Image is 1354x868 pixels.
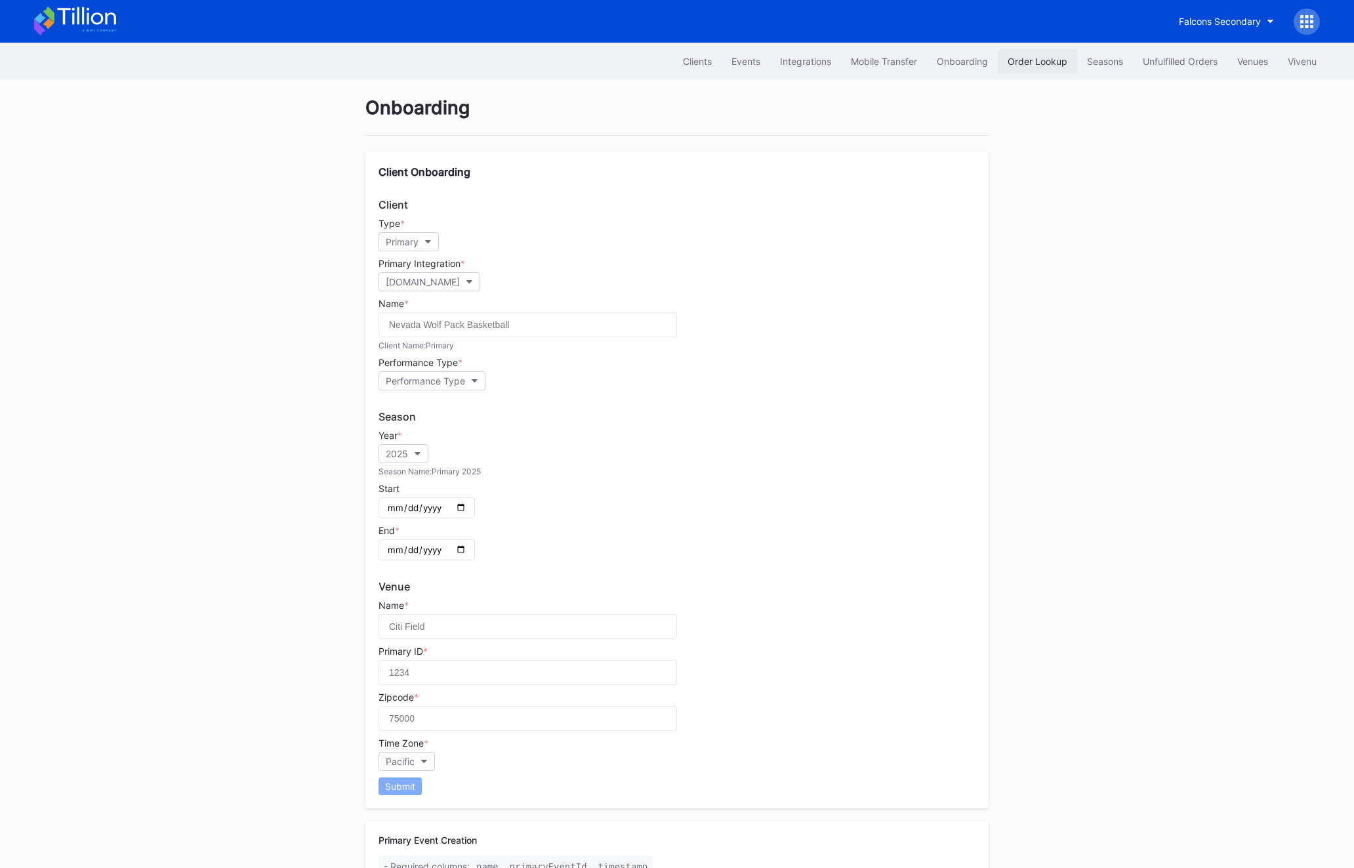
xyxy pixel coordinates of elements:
[379,752,435,771] button: Pacific
[1077,49,1133,73] button: Seasons
[379,371,485,390] button: Performance Type
[1288,56,1317,67] div: Vivenu
[731,56,760,67] div: Events
[379,341,975,350] div: Client Name: Primary
[770,49,841,73] button: Integrations
[937,56,988,67] div: Onboarding
[379,198,975,211] div: Client
[379,614,677,639] input: Citi Field
[386,448,408,459] div: 2025
[379,692,975,703] div: Zipcode
[722,49,770,73] button: Events
[1143,56,1218,67] div: Unfulfilled Orders
[1227,49,1278,73] button: Venues
[1179,16,1261,27] div: Falcons Secondary
[379,706,677,731] input: 75000
[379,232,439,251] button: Primary
[379,272,480,291] button: [DOMAIN_NAME]
[379,357,975,368] div: Performance Type
[998,49,1077,73] button: Order Lookup
[1278,49,1326,73] button: Vivenu
[365,96,989,136] div: Onboarding
[379,737,975,749] div: Time Zone
[379,646,975,657] div: Primary ID
[379,410,975,423] div: Season
[386,276,460,287] div: [DOMAIN_NAME]
[780,56,831,67] div: Integrations
[683,56,712,67] div: Clients
[386,236,419,247] div: Primary
[379,580,975,593] div: Venue
[673,49,722,73] button: Clients
[379,218,975,229] div: Type
[851,56,917,67] div: Mobile Transfer
[379,444,428,463] button: 2025
[1237,56,1268,67] div: Venues
[379,258,975,269] div: Primary Integration
[1169,9,1284,33] button: Falcons Secondary
[1008,56,1067,67] div: Order Lookup
[379,483,975,494] div: Start
[379,835,975,846] div: Primary Event Creation
[379,312,677,337] input: Nevada Wolf Pack Basketball
[1087,56,1123,67] div: Seasons
[379,777,422,795] button: Submit
[386,756,415,767] div: Pacific
[379,165,975,178] div: Client Onboarding
[927,49,998,73] button: Onboarding
[379,466,975,476] div: Season Name: Primary 2025
[379,525,975,536] div: End
[379,298,975,309] div: Name
[386,375,465,386] div: Performance Type
[841,49,927,73] button: Mobile Transfer
[379,430,975,441] div: Year
[385,781,415,792] div: Submit
[379,600,975,611] div: Name
[379,660,677,685] input: 1234
[1133,49,1227,73] button: Unfulfilled Orders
